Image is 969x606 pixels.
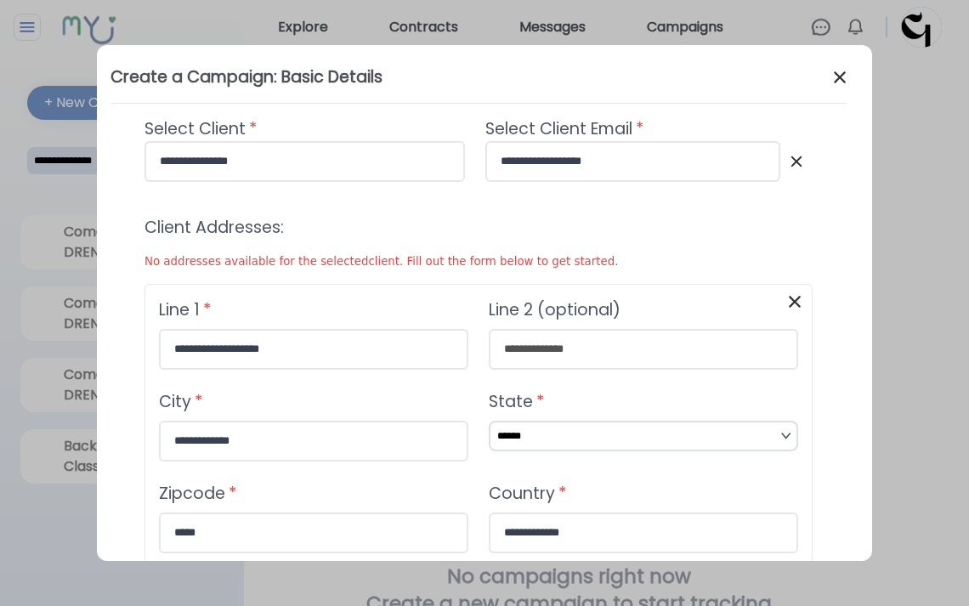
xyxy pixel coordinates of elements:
p: No addresses available for the selected client . Fill out the form below to get started. [144,253,813,270]
h4: Select Client [144,117,465,141]
img: Close new address [785,292,805,312]
h4: Zipcode [159,482,468,506]
h4: City [159,390,468,414]
h4: Country [489,482,798,506]
img: Close [830,67,850,88]
h4: Line 1 [159,298,468,322]
img: Close [787,151,806,172]
h4: State [489,390,798,414]
h4: Client Addresses: [144,216,813,240]
h2: Create a Campaign: Basic Details [110,65,847,89]
h4: Line 2 (optional) [489,298,798,322]
h4: Select Client Email [485,117,806,141]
